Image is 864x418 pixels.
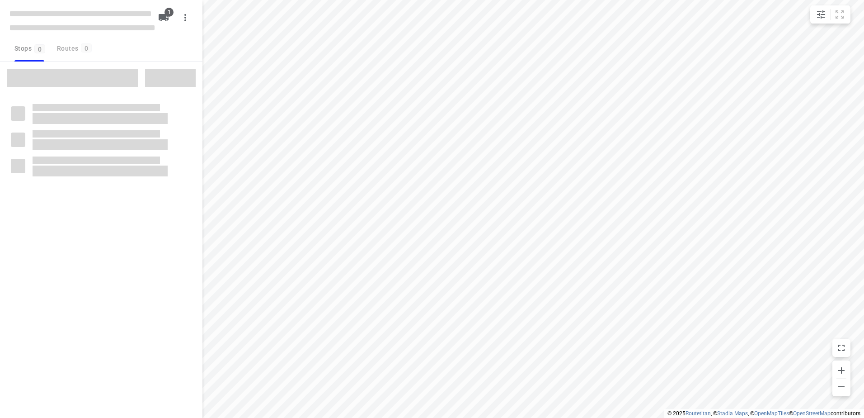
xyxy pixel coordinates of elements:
[793,410,831,417] a: OpenStreetMap
[667,410,860,417] li: © 2025 , © , © © contributors
[810,5,850,24] div: small contained button group
[686,410,711,417] a: Routetitan
[754,410,789,417] a: OpenMapTiles
[812,5,830,24] button: Map settings
[717,410,748,417] a: Stadia Maps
